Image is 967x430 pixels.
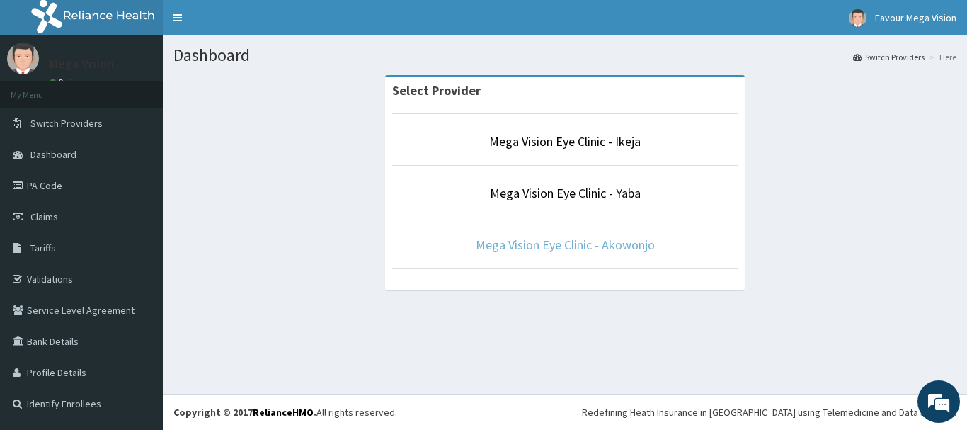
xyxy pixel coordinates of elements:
strong: Copyright © 2017 . [173,406,316,419]
strong: Select Provider [392,82,481,98]
a: Mega Vision Eye Clinic - Ikeja [489,133,641,149]
span: Tariffs [30,242,56,254]
span: Claims [30,210,58,223]
img: User Image [7,43,39,74]
span: Switch Providers [30,117,103,130]
a: Switch Providers [853,51,925,63]
div: Redefining Heath Insurance in [GEOGRAPHIC_DATA] using Telemedicine and Data Science! [582,405,956,419]
p: Mega Vision [50,57,114,70]
li: Here [926,51,956,63]
img: User Image [849,9,866,27]
a: Mega Vision Eye Clinic - Yaba [490,185,641,201]
a: RelianceHMO [253,406,314,419]
footer: All rights reserved. [163,394,967,430]
span: Dashboard [30,148,76,161]
a: Online [50,77,84,87]
span: Favour Mega Vision [875,11,956,24]
a: Mega Vision Eye Clinic - Akowonjo [476,237,655,253]
h1: Dashboard [173,46,956,64]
